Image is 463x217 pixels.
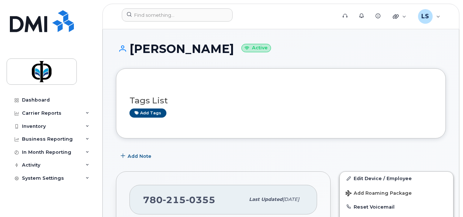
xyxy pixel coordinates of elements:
span: 215 [163,194,186,205]
a: Add tags [129,108,166,118]
a: Edit Device / Employee [340,172,453,185]
span: Add Roaming Package [346,190,412,197]
h3: Tags List [129,96,432,105]
span: 780 [143,194,215,205]
button: Reset Voicemail [340,200,453,213]
span: Add Note [128,153,151,160]
span: 0355 [186,194,215,205]
button: Add Note [116,149,158,163]
span: [DATE] [283,197,299,202]
span: Last updated [249,197,283,202]
small: Active [241,44,271,52]
h1: [PERSON_NAME] [116,42,446,55]
button: Add Roaming Package [340,185,453,200]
